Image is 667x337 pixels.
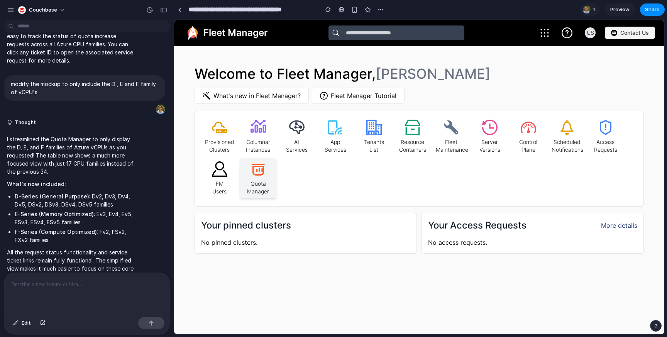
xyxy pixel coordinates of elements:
[339,115,370,134] p: Control Plane
[11,80,158,96] p: modify the mockup to only include the D , E and F family of vCPU's
[610,6,630,14] span: Preview
[7,181,66,187] strong: What's now included:
[640,3,665,16] button: Share
[446,9,475,17] p: Contact Us
[27,200,236,227] div: No pinned clusters.
[300,115,331,134] p: Server Versions
[146,115,177,134] p: App Services
[9,4,28,22] img: Fleet Manager Logo
[29,8,94,18] p: Fleet Manager
[431,7,481,19] button: Contact Us
[427,201,463,210] a: More details
[366,8,375,18] img: 9 Grid
[27,200,117,212] h1: Your pinned clusters
[30,157,61,176] p: FM Users
[604,3,635,16] a: Preview
[201,46,317,63] span: [PERSON_NAME]
[378,115,408,134] p: Scheduled Notifications
[20,68,135,84] div: What's new in Fleet Manager?
[15,229,97,235] strong: F-Series (Compute Optimized)
[411,8,422,19] button: US
[22,319,31,327] span: Edit
[107,115,138,134] p: AI Services
[262,115,293,134] p: Fleet Maintenance
[581,3,600,16] div: 1
[138,68,230,84] div: Fleet Manager Tutorial
[29,6,57,14] span: Couchbase
[30,115,61,134] p: Provisioned Clusters
[69,157,100,176] p: Quota Manager
[69,115,100,134] p: Columnar Instances
[593,6,598,14] span: 1
[15,211,94,217] strong: E-Series (Memory Optimized)
[254,200,352,212] h1: Your Access Requests
[20,46,470,62] h1: Welcome to Fleet Manager,
[416,115,447,134] p: Access Requests
[7,16,136,64] p: The table now provides a complete view of both current quotas and any active requests, making it ...
[645,6,660,14] span: Share
[185,115,215,134] p: Tenants List
[7,135,136,176] p: I streamlined the Quota Manager to only display the D, E, and F families of Azure vCPUs as you re...
[223,115,254,134] p: Resource Containers
[254,200,463,227] div: No access requests.
[15,228,136,244] li: : Fv2, FSv2, FXv2 families
[15,192,136,208] li: : Dv2, Dv3, Dv4, Dv5, DSv2, DSv3, DSv4, DSv5 families
[15,193,89,200] strong: D-Series (General Purpose)
[158,6,166,20] img: Search
[15,210,136,226] li: : Ev3, Ev4, Ev5, ESv3, ESv4, ESv5 families
[7,248,136,289] p: All the request status functionality and service ticket links remain fully functional. The simpli...
[9,317,35,329] button: Edit
[15,4,69,16] button: Couchbase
